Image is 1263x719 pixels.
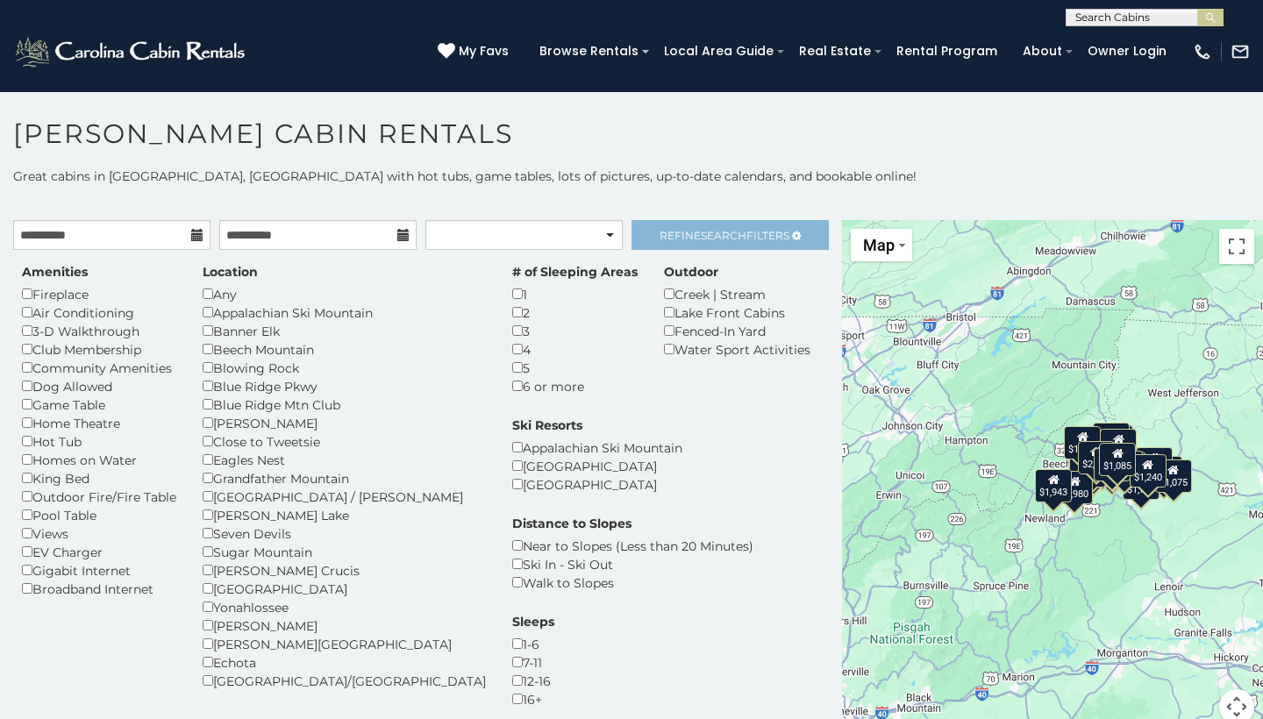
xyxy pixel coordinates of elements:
[512,416,582,434] label: Ski Resorts
[1193,42,1212,61] img: phone-regular-white.png
[790,38,880,65] a: Real Estate
[203,561,486,580] div: [PERSON_NAME] Crucis
[1093,422,1130,455] div: $1,608
[203,395,486,414] div: Blue Ridge Mtn Club
[203,506,486,524] div: [PERSON_NAME] Lake
[512,653,554,672] div: 7-11
[531,38,647,65] a: Browse Rentals
[1035,469,1072,502] div: $1,943
[512,303,638,322] div: 2
[888,38,1006,65] a: Rental Program
[22,580,176,598] div: Broadband Internet
[1064,425,1101,459] div: $1,516
[459,42,509,61] span: My Favs
[22,488,176,506] div: Outdoor Fire/Fire Table
[438,42,513,61] a: My Favs
[1056,471,1093,504] div: $1,980
[851,229,912,261] button: Change map style
[203,377,486,395] div: Blue Ridge Pkwy
[664,340,810,359] div: Water Sport Activities
[203,672,486,690] div: [GEOGRAPHIC_DATA]/[GEOGRAPHIC_DATA]
[22,340,176,359] div: Club Membership
[203,653,486,672] div: Echota
[664,322,810,340] div: Fenced-In Yard
[1130,453,1167,487] div: $1,240
[203,263,258,281] label: Location
[655,38,782,65] a: Local Area Guide
[863,236,895,254] span: Map
[1155,459,1192,493] div: $1,075
[203,359,486,377] div: Blowing Rock
[512,263,638,281] label: # of Sleeping Areas
[22,414,176,432] div: Home Theatre
[22,543,176,561] div: EV Charger
[1014,38,1071,65] a: About
[512,359,638,377] div: 5
[512,573,753,592] div: Walk to Slopes
[512,377,638,395] div: 6 or more
[512,690,554,708] div: 16+
[203,488,486,506] div: [GEOGRAPHIC_DATA] / [PERSON_NAME]
[701,229,746,242] span: Search
[22,285,176,303] div: Fireplace
[203,414,486,432] div: [PERSON_NAME]
[22,377,176,395] div: Dog Allowed
[1123,466,1160,499] div: $1,769
[512,475,682,494] div: [GEOGRAPHIC_DATA]
[1078,441,1115,474] div: $2,185
[22,506,176,524] div: Pool Table
[664,263,718,281] label: Outdoor
[203,598,486,616] div: Yonahlossee
[22,263,88,281] label: Amenities
[203,432,486,451] div: Close to Tweetsie
[631,220,829,250] a: RefineSearchFilters
[22,432,176,451] div: Hot Tub
[512,457,682,475] div: [GEOGRAPHIC_DATA]
[22,322,176,340] div: 3-D Walkthrough
[512,438,682,457] div: Appalachian Ski Mountain
[512,613,554,630] label: Sleeps
[1079,38,1175,65] a: Owner Login
[1100,429,1137,462] div: $1,810
[1099,442,1136,475] div: $1,085
[22,451,176,469] div: Homes on Water
[512,635,554,653] div: 1-6
[22,395,176,414] div: Game Table
[203,322,486,340] div: Banner Elk
[203,580,486,598] div: [GEOGRAPHIC_DATA]
[203,524,486,543] div: Seven Devils
[203,616,486,635] div: [PERSON_NAME]
[13,34,250,69] img: White-1-2.png
[512,322,638,340] div: 3
[1136,447,1173,481] div: $3,945
[512,537,753,555] div: Near to Slopes (Less than 20 Minutes)
[512,555,753,573] div: Ski In - Ski Out
[22,561,176,580] div: Gigabit Internet
[1219,229,1254,264] button: Toggle fullscreen view
[660,229,789,242] span: Refine Filters
[22,469,176,488] div: King Bed
[1231,42,1250,61] img: mail-regular-white.png
[664,285,810,303] div: Creek | Stream
[512,515,631,532] label: Distance to Slopes
[203,340,486,359] div: Beech Mountain
[22,524,176,543] div: Views
[203,285,486,303] div: Any
[203,451,486,469] div: Eagles Nest
[203,303,486,322] div: Appalachian Ski Mountain
[203,469,486,488] div: Grandfather Mountain
[22,303,176,322] div: Air Conditioning
[512,285,638,303] div: 1
[22,359,176,377] div: Community Amenities
[1106,450,1143,483] div: $1,971
[664,303,810,322] div: Lake Front Cabins
[1094,447,1131,481] div: $1,124
[512,340,638,359] div: 4
[203,543,486,561] div: Sugar Mountain
[203,635,486,653] div: [PERSON_NAME][GEOGRAPHIC_DATA]
[512,672,554,690] div: 12-16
